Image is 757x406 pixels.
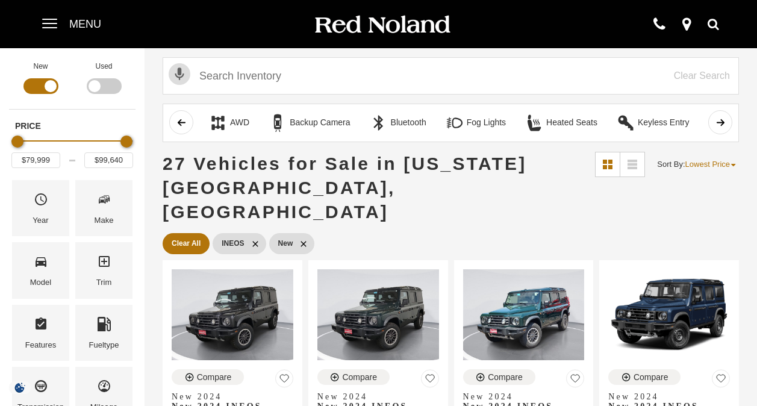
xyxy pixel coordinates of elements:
button: Heated SeatsHeated Seats [519,110,604,136]
div: YearYear [12,180,69,236]
button: scroll left [169,110,193,134]
img: 2024 INEOS Grenadier Trialmaster Edition [608,269,730,360]
button: Save Vehicle [712,369,730,392]
div: Features [25,339,56,352]
label: New [33,60,48,72]
span: New 2024 [608,392,721,402]
button: Fog LightsFog Lights [439,110,512,136]
div: TrimTrim [75,242,132,298]
div: Maximum Price [120,136,132,148]
span: Sort By : [657,160,685,169]
div: Heated Seats [546,117,597,128]
span: New 2024 [172,392,284,402]
div: Price [11,131,133,168]
span: Make [97,189,111,214]
div: Backup Camera [269,114,287,132]
div: Filter by Vehicle Type [9,60,136,109]
div: Minimum Price [11,136,23,148]
img: Red Noland Auto Group [313,14,451,36]
button: scroll right [708,110,732,134]
button: BluetoothBluetooth [363,110,433,136]
section: Click to Open Cookie Consent Modal [6,381,34,394]
span: Model [34,251,48,276]
span: INEOS [222,236,244,251]
input: Search Inventory [163,57,739,95]
div: Keyless Entry [638,117,690,128]
span: 27 Vehicles for Sale in [US_STATE][GEOGRAPHIC_DATA], [GEOGRAPHIC_DATA] [163,154,527,222]
img: 2024 INEOS Grenadier Fieldmaster Edition [172,269,293,360]
label: Used [95,60,112,72]
div: FueltypeFueltype [75,305,132,361]
button: AWDAWD [202,110,256,136]
h5: Price [15,120,129,131]
button: Compare Vehicle [172,369,244,385]
span: Trim [97,251,111,276]
div: Fog Lights [446,114,464,132]
div: Backup Camera [290,117,350,128]
button: Save Vehicle [421,369,439,392]
span: Transmission [34,376,48,401]
button: Save Vehicle [275,369,293,392]
span: New [278,236,293,251]
span: Clear All [172,236,201,251]
button: Backup CameraBackup Camera [262,110,357,136]
span: Lowest Price [685,160,730,169]
div: Compare [197,372,232,383]
button: Compare Vehicle [317,369,390,385]
span: Year [34,189,48,214]
div: Compare [634,372,668,383]
button: Save Vehicle [566,369,584,392]
div: FeaturesFeatures [12,305,69,361]
button: Compare Vehicle [608,369,681,385]
div: Bluetooth [391,117,426,128]
div: MakeMake [75,180,132,236]
div: Year [33,214,48,227]
div: Compare [342,372,377,383]
div: Make [95,214,114,227]
div: Bluetooth [370,114,388,132]
img: Opt-Out Icon [6,381,34,394]
div: Fueltype [89,339,119,352]
div: Model [30,276,51,289]
input: Maximum [84,152,133,168]
img: 2024 INEOS Grenadier Fieldmaster Edition [317,269,439,360]
div: AWD [209,114,227,132]
div: Compare [488,372,523,383]
div: Trim [96,276,112,289]
span: New 2024 [317,392,430,402]
span: Mileage [97,376,111,401]
svg: Click to toggle on voice search [169,63,190,85]
button: Keyless EntryKeyless Entry [610,110,696,136]
span: Fueltype [97,314,111,339]
div: Fog Lights [467,117,506,128]
div: Keyless Entry [617,114,635,132]
span: New 2024 [463,392,576,402]
div: AWD [230,117,249,128]
button: Compare Vehicle [463,369,535,385]
img: 2024 INEOS Grenadier Fieldmaster Edition [463,269,585,360]
input: Minimum [11,152,60,168]
div: ModelModel [12,242,69,298]
div: Heated Seats [525,114,543,132]
span: Features [34,314,48,339]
